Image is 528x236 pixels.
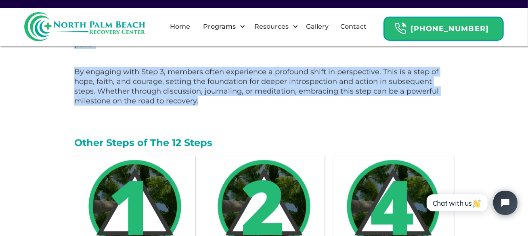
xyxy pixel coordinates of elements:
div: Resources [247,14,300,40]
h2: Other Steps of The 12 Steps [74,134,454,152]
iframe: Tidio Chat [418,184,524,222]
img: Header Calendar Icons [394,22,406,35]
div: Programs [196,14,247,40]
a: Contact [335,14,371,40]
div: Programs [201,22,238,32]
strong: [PHONE_NUMBER] [411,24,489,33]
a: Header Calendar Icons[PHONE_NUMBER] [383,13,504,41]
div: Resources [252,22,291,32]
a: Home [165,14,195,40]
a: Gallery [301,14,333,40]
p: By engaging with Step 3, members often experience a profound shift in perspective. This is a step... [74,67,454,105]
p: ‍ [74,53,454,63]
